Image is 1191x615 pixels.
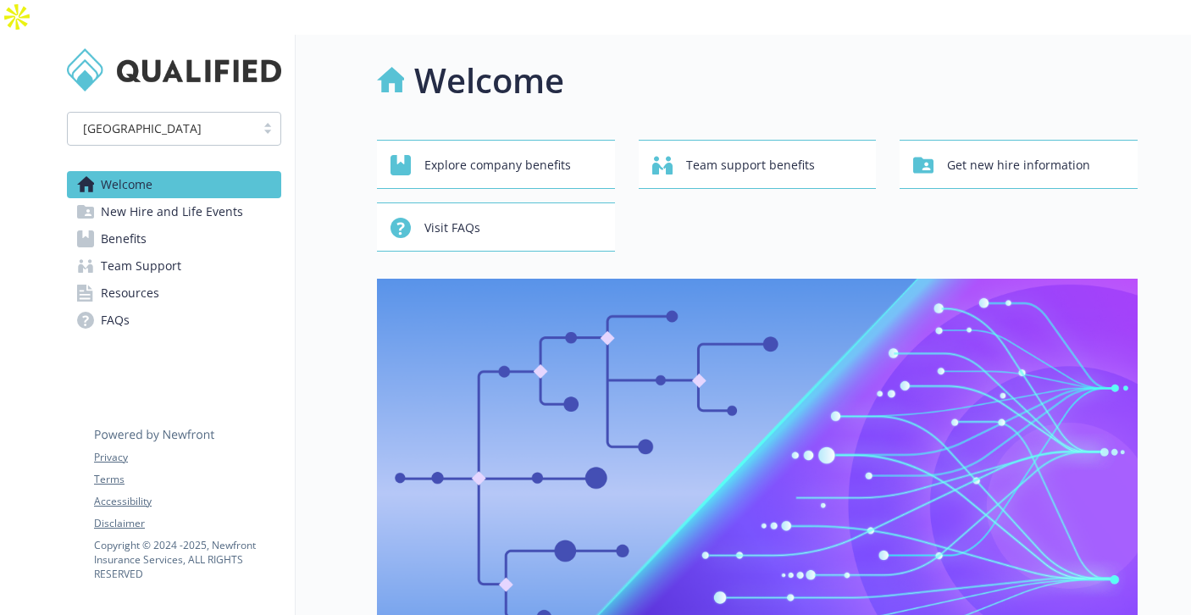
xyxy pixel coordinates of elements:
a: Disclaimer [94,516,280,531]
span: Team Support [101,252,181,280]
button: Explore company benefits [377,140,615,189]
span: Team support benefits [686,149,815,181]
a: Benefits [67,225,281,252]
span: Benefits [101,225,147,252]
a: New Hire and Life Events [67,198,281,225]
span: [GEOGRAPHIC_DATA] [83,119,202,137]
button: Team support benefits [639,140,877,189]
a: Team Support [67,252,281,280]
p: Copyright © 2024 - 2025 , Newfront Insurance Services, ALL RIGHTS RESERVED [94,538,280,581]
span: Get new hire information [947,149,1090,181]
a: FAQs [67,307,281,334]
a: Accessibility [94,494,280,509]
button: Get new hire information [900,140,1138,189]
span: [GEOGRAPHIC_DATA] [76,119,247,137]
a: Welcome [67,171,281,198]
button: Visit FAQs [377,202,615,252]
a: Terms [94,472,280,487]
a: Privacy [94,450,280,465]
span: Explore company benefits [424,149,571,181]
span: FAQs [101,307,130,334]
h1: Welcome [414,55,564,106]
span: Visit FAQs [424,212,480,244]
a: Resources [67,280,281,307]
span: New Hire and Life Events [101,198,243,225]
span: Resources [101,280,159,307]
span: Welcome [101,171,152,198]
